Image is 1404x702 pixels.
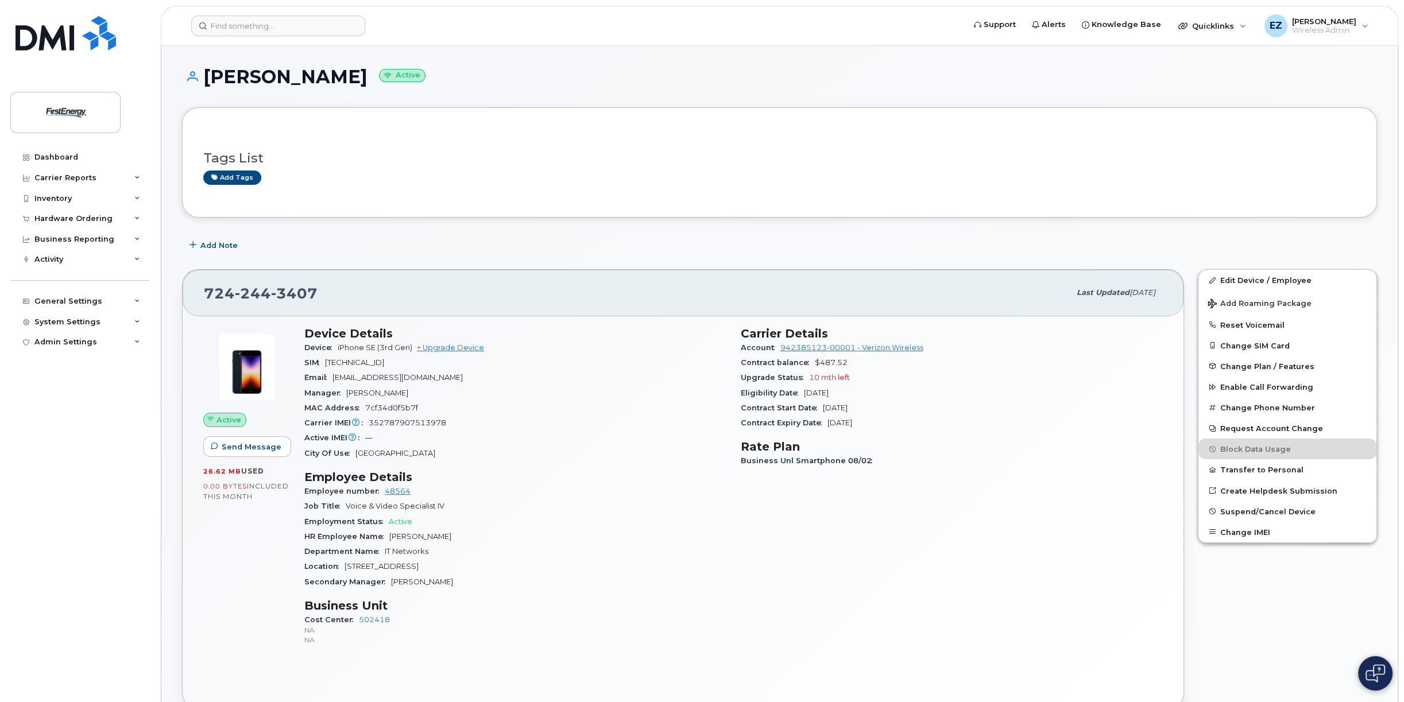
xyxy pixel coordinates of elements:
[203,170,261,185] a: Add tags
[235,285,271,302] span: 244
[741,373,809,382] span: Upgrade Status
[809,373,850,382] span: 10 mth left
[391,577,453,586] span: [PERSON_NAME]
[304,327,727,340] h3: Device Details
[304,433,365,442] span: Active IMEI
[271,285,318,302] span: 3407
[365,433,373,442] span: —
[385,487,411,495] a: 48564
[304,577,391,586] span: Secondary Manager
[304,487,385,495] span: Employee number
[216,414,241,425] span: Active
[389,532,451,541] span: [PERSON_NAME]
[241,467,264,475] span: used
[345,562,419,571] span: [STREET_ADDRESS]
[1198,439,1376,459] button: Block Data Usage
[1220,383,1313,391] span: Enable Call Forwarding
[304,615,359,624] span: Cost Center
[1130,288,1155,297] span: [DATE]
[304,599,727,612] h3: Business Unit
[365,404,418,412] span: 7cf34d0f5b7f
[212,332,281,401] img: image20231002-3703462-1angbar.jpeg
[203,436,291,457] button: Send Message
[304,635,727,645] p: NA
[389,517,412,526] span: Active
[827,418,852,427] span: [DATE]
[203,151,1356,165] h3: Tags List
[304,418,369,427] span: Carrier IMEI
[369,418,446,427] span: 352787907513978
[359,615,390,624] a: 502418
[304,547,385,556] span: Department Name
[741,456,878,465] span: Business Unl Smartphone 08/02
[222,441,281,452] span: Send Message
[385,547,428,556] span: IT Networks
[200,240,238,251] span: Add Note
[1198,480,1376,501] a: Create Helpdesk Submission
[182,235,247,255] button: Add Note
[304,373,332,382] span: Email
[304,562,345,571] span: Location
[741,327,1163,340] h3: Carrier Details
[1077,288,1130,297] span: Last updated
[346,502,444,510] span: Voice & Video Specialist IV
[1208,299,1312,310] span: Add Roaming Package
[355,449,435,457] span: [GEOGRAPHIC_DATA]
[204,285,318,302] span: 724
[1198,377,1376,397] button: Enable Call Forwarding
[1198,291,1376,315] button: Add Roaming Package
[1198,459,1376,480] button: Transfer to Personal
[379,69,426,82] small: Active
[815,358,848,367] span: $487.52
[203,482,247,490] span: 0.00 Bytes
[1220,507,1316,515] span: Suspend/Cancel Device
[1198,418,1376,439] button: Request Account Change
[203,467,241,475] span: 26.62 MB
[741,440,1163,453] h3: Rate Plan
[304,343,338,352] span: Device
[182,67,1377,87] h1: [PERSON_NAME]
[1198,501,1376,522] button: Suspend/Cancel Device
[304,358,325,367] span: SIM
[304,470,727,484] h3: Employee Details
[1198,356,1376,377] button: Change Plan / Features
[304,532,389,541] span: HR Employee Name
[346,389,408,397] span: [PERSON_NAME]
[417,343,484,352] a: + Upgrade Device
[304,449,355,457] span: City Of Use
[1366,664,1385,682] img: Open chat
[338,343,412,352] span: iPhone SE (3rd Gen)
[1220,362,1314,370] span: Change Plan / Features
[203,482,289,501] span: included this month
[304,404,365,412] span: MAC Address
[741,418,827,427] span: Contract Expiry Date
[1198,397,1376,418] button: Change Phone Number
[1198,270,1376,290] a: Edit Device / Employee
[304,502,346,510] span: Job Title
[741,358,815,367] span: Contract balance
[304,625,727,635] p: NA
[741,343,780,352] span: Account
[804,389,829,397] span: [DATE]
[823,404,848,412] span: [DATE]
[1198,315,1376,335] button: Reset Voicemail
[1198,335,1376,356] button: Change SIM Card
[780,343,923,352] a: 942385123-00001 - Verizon Wireless
[741,404,823,412] span: Contract Start Date
[325,358,384,367] span: [TECHNICAL_ID]
[304,517,389,526] span: Employment Status
[741,389,804,397] span: Eligibility Date
[332,373,463,382] span: [EMAIL_ADDRESS][DOMAIN_NAME]
[304,389,346,397] span: Manager
[1198,522,1376,542] button: Change IMEI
